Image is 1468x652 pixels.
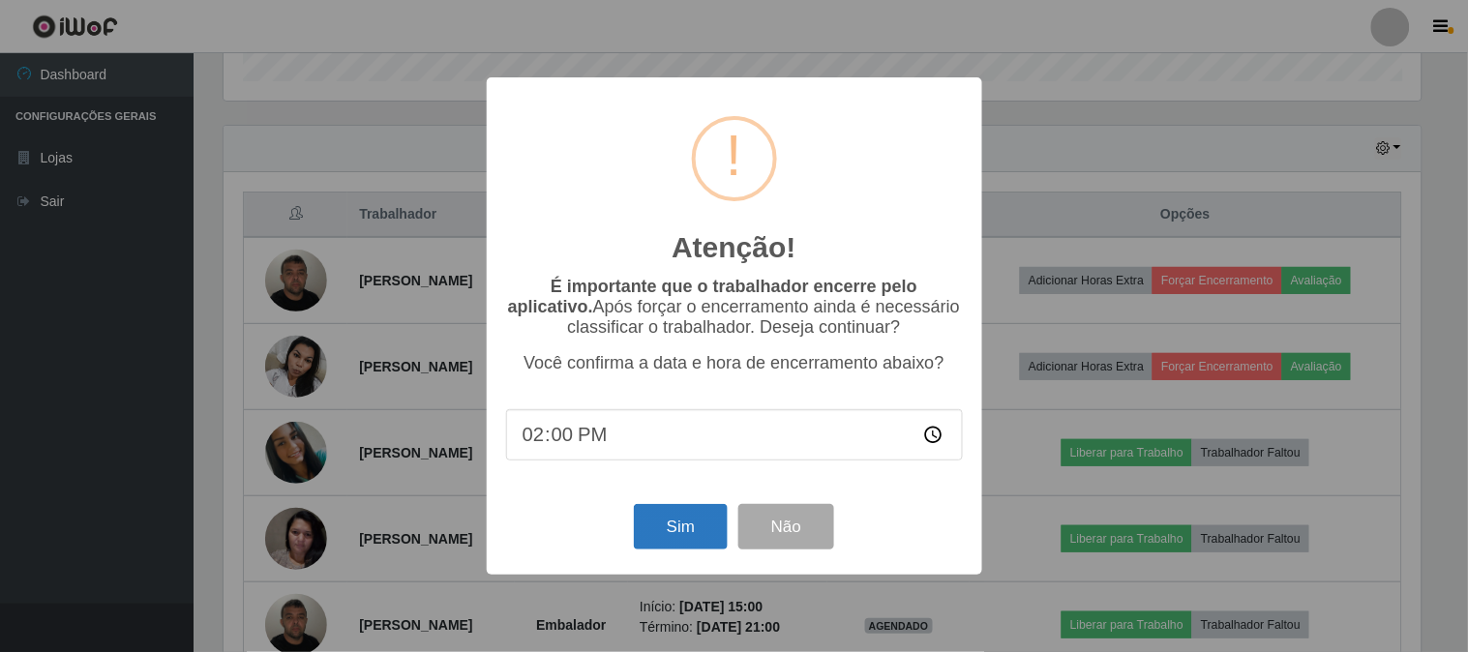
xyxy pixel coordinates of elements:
[506,277,963,338] p: Após forçar o encerramento ainda é necessário classificar o trabalhador. Deseja continuar?
[738,504,834,549] button: Não
[508,277,917,316] b: É importante que o trabalhador encerre pelo aplicativo.
[672,230,795,265] h2: Atenção!
[634,504,728,549] button: Sim
[506,353,963,373] p: Você confirma a data e hora de encerramento abaixo?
